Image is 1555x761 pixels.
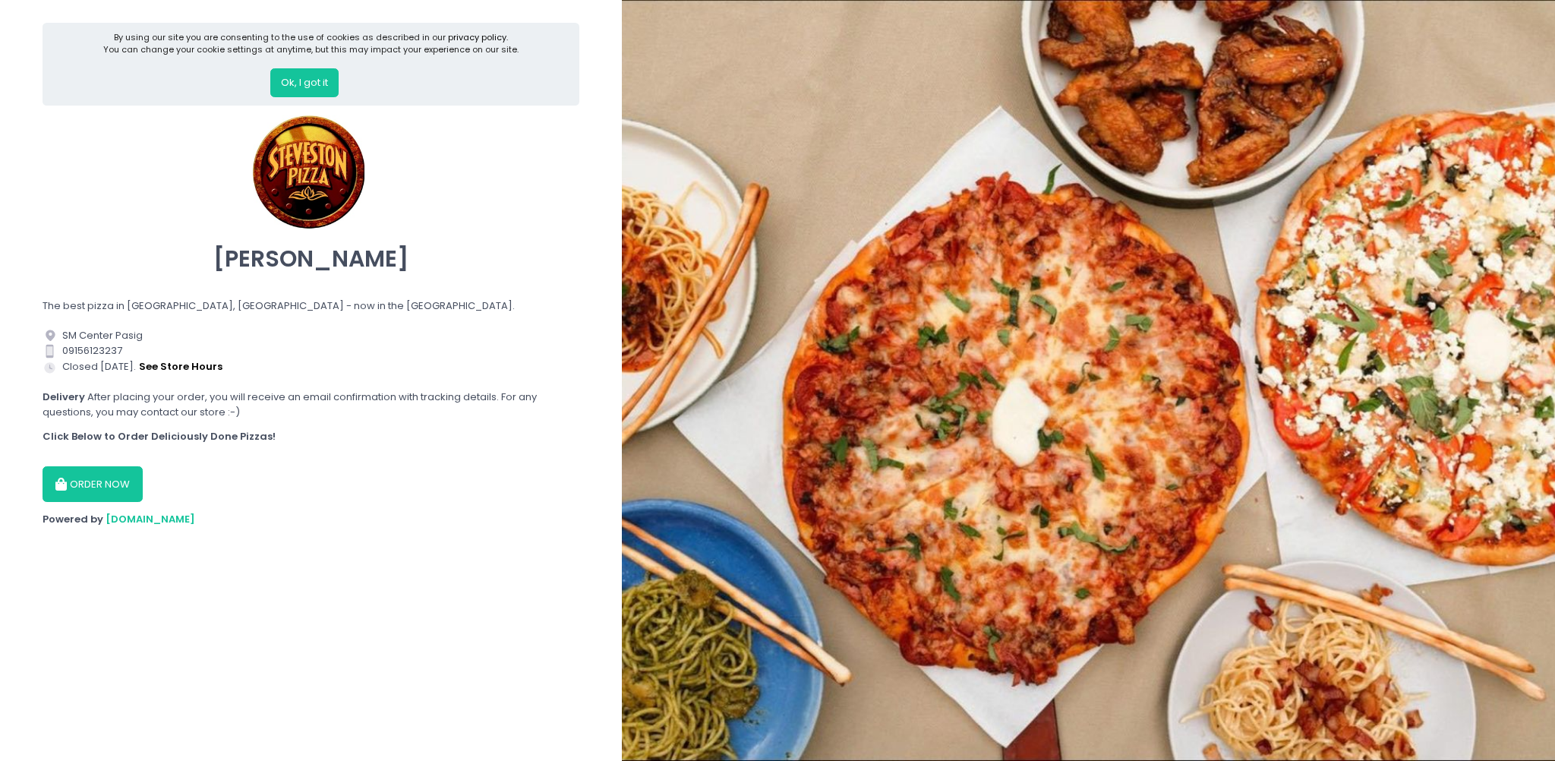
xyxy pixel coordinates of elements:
img: Steveston Pizza [253,115,365,229]
button: see store hours [138,358,223,375]
div: Powered by [43,512,579,527]
button: Ok, I got it [270,68,339,97]
button: ORDER NOW [43,466,143,503]
a: [DOMAIN_NAME] [106,512,195,526]
div: The best pizza in [GEOGRAPHIC_DATA], [GEOGRAPHIC_DATA] - now in the [GEOGRAPHIC_DATA]. [43,298,579,314]
b: Delivery [43,390,85,404]
div: Click Below to Order Deliciously Done Pizzas! [43,429,579,444]
div: SM Center Pasig [43,328,579,343]
div: Closed [DATE]. [43,358,579,375]
div: After placing your order, you will receive an email confirmation with tracking details. For any q... [43,390,579,419]
div: By using our site you are consenting to the use of cookies as described in our You can change you... [103,31,519,56]
div: 09156123237 [43,343,579,358]
a: privacy policy. [448,31,508,43]
div: [PERSON_NAME] [43,229,579,289]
